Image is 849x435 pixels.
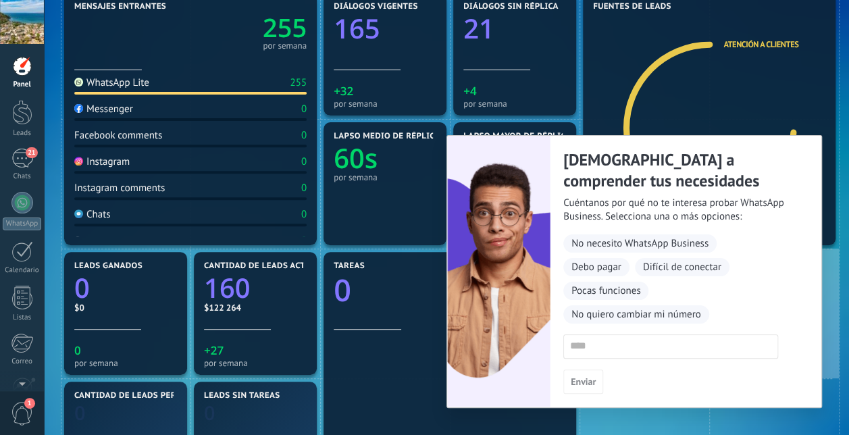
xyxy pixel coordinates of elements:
[204,342,224,358] text: +27
[74,391,203,401] span: Cantidad de leads perdidos
[74,155,130,168] div: Instagram
[3,266,42,275] div: Calendario
[74,103,133,116] div: Messenger
[571,377,596,386] span: Enviar
[74,234,98,247] div: Otros
[334,83,353,99] text: +32
[74,302,177,313] div: $0
[74,208,111,221] div: Chats
[204,400,215,426] text: 0
[463,132,571,141] span: Lapso mayor de réplica
[74,342,81,358] text: 0
[204,358,307,368] div: por semana
[463,99,566,109] div: por semana
[24,398,35,409] span: 1
[74,269,177,306] a: 0
[463,9,494,47] text: 21
[74,78,83,86] img: WhatsApp Lite
[26,147,37,158] span: 21
[190,10,307,45] a: 255
[74,400,86,426] text: 0
[3,217,41,230] div: WhatsApp
[334,270,351,311] text: 0
[301,155,307,168] div: 0
[204,261,325,271] span: Cantidad de leads activos
[301,103,307,116] div: 0
[3,357,42,366] div: Correo
[204,391,280,401] span: Leads sin tareas
[204,269,251,306] text: 160
[301,234,307,247] div: 0
[563,197,791,224] span: Cuéntanos por qué no te interesa probar WhatsApp Business. Selecciona una o más opciones:
[3,172,42,181] div: Chats
[204,269,307,306] a: 160
[263,43,307,49] div: por semana
[74,104,83,113] img: Messenger
[334,172,436,182] div: por semana
[204,302,307,313] div: $122 264
[723,39,798,50] a: Atención a Clientes
[563,234,717,253] span: No necesito WhatsApp Business
[563,149,791,191] h2: [DEMOGRAPHIC_DATA] a comprender tus necesidades
[74,157,83,165] img: Instagram
[334,2,418,11] span: Diálogos vigentes
[334,270,566,311] a: 0
[447,136,550,407] img: Not-interested-big.png
[74,358,177,368] div: por semana
[563,282,648,300] span: Pocas funciones
[74,2,166,11] span: Mensajes entrantes
[301,208,307,221] div: 0
[301,129,307,142] div: 0
[74,209,83,218] img: Chats
[3,129,42,138] div: Leads
[301,182,307,195] div: 0
[334,132,440,141] span: Lapso medio de réplica
[74,261,143,271] span: Leads ganados
[334,139,378,176] text: 60s
[74,76,149,89] div: WhatsApp Lite
[74,182,165,195] div: Instagram comments
[290,76,307,89] div: 255
[3,313,42,322] div: Listas
[334,261,365,271] span: Tareas
[334,9,380,47] text: 165
[593,2,671,11] span: Fuentes de leads
[3,80,42,89] div: Panel
[463,83,477,99] text: +4
[74,129,162,142] div: Facebook comments
[263,10,307,45] text: 255
[563,258,629,276] span: Debo pagar
[74,269,90,306] text: 0
[563,305,709,324] span: No quiero cambiar mi número
[463,2,559,11] span: Diálogos sin réplica
[334,99,436,109] div: por semana
[635,258,729,276] span: Difícil de conectar
[563,369,603,394] button: Enviar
